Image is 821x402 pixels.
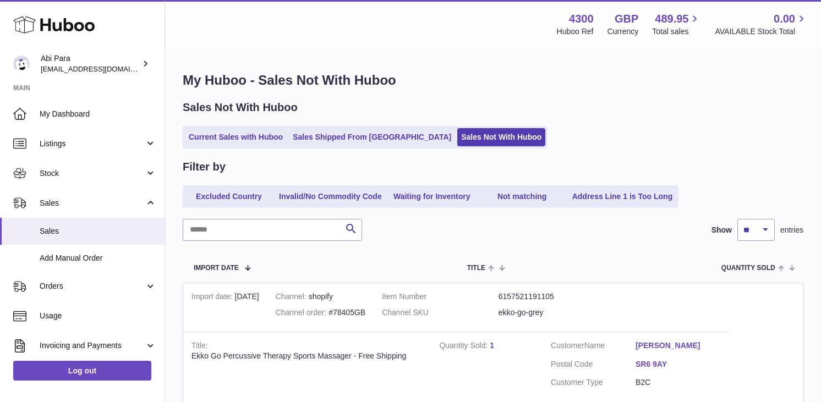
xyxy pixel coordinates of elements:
dt: Postal Code [551,359,636,372]
a: Invalid/No Commodity Code [275,188,386,206]
span: 0.00 [774,12,795,26]
span: 489.95 [655,12,688,26]
a: [PERSON_NAME] [636,340,720,351]
div: Currency [607,26,639,37]
h2: Filter by [183,159,226,174]
span: Listings [40,139,145,149]
div: shopify [276,291,365,302]
dd: B2C [636,377,720,388]
span: [EMAIL_ADDRESS][DOMAIN_NAME] [41,64,162,73]
strong: Import date [191,292,235,304]
a: SR6 9AY [636,359,720,370]
strong: GBP [615,12,638,26]
div: #78405GB [276,307,365,318]
a: Sales Shipped From [GEOGRAPHIC_DATA] [289,128,455,146]
span: Customer [551,341,584,350]
div: Abi Para [41,53,140,74]
span: Import date [194,265,239,272]
a: Log out [13,361,151,381]
span: Invoicing and Payments [40,340,145,351]
a: 0.00 AVAILABLE Stock Total [715,12,808,37]
a: Sales Not With Huboo [457,128,545,146]
span: Total sales [652,26,701,37]
span: AVAILABLE Stock Total [715,26,808,37]
a: Not matching [478,188,566,206]
div: Huboo Ref [557,26,594,37]
a: Waiting for Inventory [388,188,476,206]
a: Current Sales with Huboo [185,128,287,146]
dt: Channel SKU [382,307,499,318]
a: Address Line 1 is Too Long [568,188,677,206]
strong: 4300 [569,12,594,26]
strong: Channel [276,292,309,304]
span: Quantity Sold [721,265,775,272]
dd: ekko-go-grey [499,307,615,318]
label: Show [711,225,732,235]
strong: Channel order [276,308,329,320]
a: 489.95 Total sales [652,12,701,37]
td: [DATE] [183,283,267,332]
div: Ekko Go Percussive Therapy Sports Massager - Free Shipping [191,351,423,361]
span: Usage [40,311,156,321]
dt: Customer Type [551,377,636,388]
span: entries [780,225,803,235]
span: Title [467,265,485,272]
strong: Quantity Sold [439,341,490,353]
span: Sales [40,198,145,208]
dt: Item Number [382,291,499,302]
h2: Sales Not With Huboo [183,100,298,115]
a: 1 [490,341,494,350]
img: Abi@mifo.co.uk [13,56,30,72]
span: My Dashboard [40,109,156,119]
h1: My Huboo - Sales Not With Huboo [183,71,803,89]
span: Stock [40,168,145,179]
dd: 6157521191105 [499,291,615,302]
a: Excluded Country [185,188,273,206]
span: Sales [40,226,156,236]
dt: Name [551,340,636,354]
span: Add Manual Order [40,253,156,263]
span: Orders [40,281,145,291]
strong: Title [191,341,208,353]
